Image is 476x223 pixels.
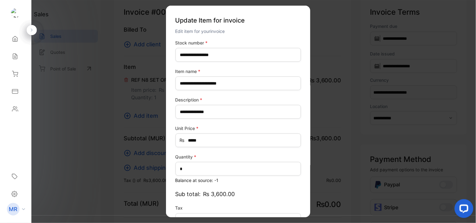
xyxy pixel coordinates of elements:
p: Update Item for invoice [175,13,301,28]
label: Stock number [175,39,301,46]
label: Unit Price [175,125,301,132]
iframe: LiveChat chat widget [450,197,476,223]
label: Quantity [175,153,301,160]
span: ₨ [180,137,185,143]
p: Balance at source: -1 [175,177,301,184]
p: Sub total: [175,190,301,198]
p: MR [9,205,18,213]
label: Tax [175,205,301,211]
span: ₨ 3,600.00 [203,190,235,198]
label: Item name [175,68,301,75]
img: logo [11,8,20,18]
label: Description [175,96,301,103]
span: Edit item for your invoice [175,29,225,34]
